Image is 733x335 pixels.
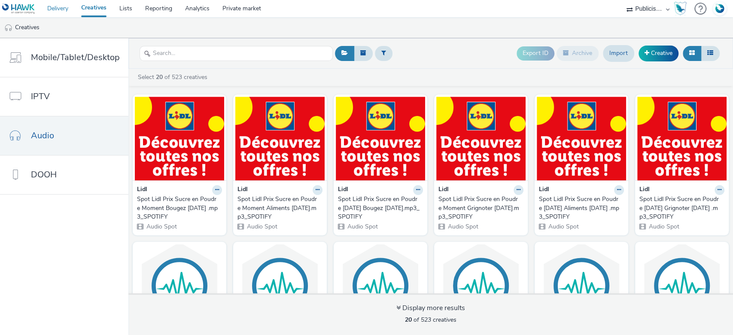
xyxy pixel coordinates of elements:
img: Hawk Academy [674,2,687,15]
span: of 523 creatives [405,316,456,324]
strong: Lidl [539,185,549,195]
img: Spot Lidl Prix Sucre en Poudre Moment Bougez 21-08-25.mp3 visual [637,244,727,328]
a: Creative [639,46,678,61]
img: Spot Lidl Prix Sucre en Poudre Moment Aliments 21-08-25.mp3 visual [436,244,526,328]
button: Table [701,46,720,61]
a: Spot Lidl Prix Sucre en Poudre [DATE] Bougez [DATE].mp3_SPOTIFY [338,195,423,221]
span: Audio Spot [146,222,177,231]
a: Spot Lidl Prix Sucre en Poudre Moment Grignoter [DATE].mp3_SPOTIFY [438,195,523,221]
input: Search... [140,46,333,61]
strong: 20 [405,316,412,324]
div: Spot Lidl Prix Sucre en Poudre [DATE] Bougez [DATE].mp3_SPOTIFY [338,195,420,221]
img: audio [4,24,13,32]
img: Spot Lidl Prix Sucre en Poudre Moment Bougez 21-08-25 .mp3_SPOTIFY visual [135,97,224,180]
div: Display more results [396,303,465,313]
span: Mobile/Tablet/Desktop [31,51,120,64]
div: Spot Lidl Prix Sucre en Poudre [DATE] Grignoter [DATE] .mp3_SPOTIFY [639,195,721,221]
div: Spot Lidl Prix Sucre en Poudre Moment Aliments [DATE].mp3_SPOTIFY [237,195,319,221]
span: Audio Spot [547,222,579,231]
a: Spot Lidl Prix Sucre en Poudre Moment Bougez [DATE] .mp3_SPOTIFY [137,195,222,221]
a: Select of 523 creatives [137,73,211,81]
a: Hawk Academy [674,2,690,15]
div: Spot Lidl Prix Sucre en Poudre [DATE] Aliments [DATE] .mp3_SPOTIFY [539,195,620,221]
div: Spot Lidl Prix Sucre en Poudre Moment Bougez [DATE] .mp3_SPOTIFY [137,195,219,221]
img: Spot Lidl Prix Sucre en Poudre Moment Grignoter 21-08-25.mp3_SPOTIFY visual [436,97,526,180]
img: Spot Lidl Prix Sucre en Poudre Demain Grignoter 21-08-25 .mp3_SPOTIFY visual [637,97,727,180]
span: DOOH [31,168,57,181]
a: Import [603,45,634,61]
img: undefined Logo [2,3,35,14]
img: Spot Lidl Prix Sucre en Poudre Demain Grignoter 21-08-25.mp3 visual [336,244,425,328]
img: Spot Lidl Prix Sucre en Poudre Demain Bougez 21-08-25.mp3 visual [235,244,325,328]
img: Spot Lidl Prix Sucre en Poudre Demain Aliments 21-08-25.mp3 visual [135,244,224,328]
span: Audio Spot [246,222,277,231]
button: Export ID [517,46,554,60]
span: Audio Spot [447,222,478,231]
span: Audio [31,129,54,142]
a: Spot Lidl Prix Sucre en Poudre [DATE] Aliments [DATE] .mp3_SPOTIFY [539,195,624,221]
a: Spot Lidl Prix Sucre en Poudre Moment Aliments [DATE].mp3_SPOTIFY [237,195,322,221]
strong: 20 [156,73,163,81]
strong: Lidl [137,185,147,195]
a: Spot Lidl Prix Sucre en Poudre [DATE] Grignoter [DATE] .mp3_SPOTIFY [639,195,724,221]
div: Spot Lidl Prix Sucre en Poudre Moment Grignoter [DATE].mp3_SPOTIFY [438,195,520,221]
span: Audio Spot [347,222,378,231]
img: Spot Lidl Prix Sucre en Poudre Demain Aliments 21-08-25 .mp3_SPOTIFY visual [537,97,626,180]
img: Account FR [713,2,726,15]
strong: Lidl [639,185,650,195]
span: Audio Spot [648,222,679,231]
button: Grid [683,46,701,61]
strong: Lidl [237,185,248,195]
span: IPTV [31,90,50,103]
img: Spot Lidl Prix Sucre en Poudre Moment Aliments 21-08-25.mp3_SPOTIFY visual [235,97,325,180]
img: Spot Lidl Prix Sucre en Poudre Moment Grignoter 21-08-25.mp3 visual [537,244,626,328]
strong: Lidl [438,185,449,195]
button: Archive [557,46,599,61]
img: Spot Lidl Prix Sucre en Poudre Demain Bougez 21-08-25.mp3_SPOTIFY visual [336,97,425,180]
strong: Lidl [338,185,348,195]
